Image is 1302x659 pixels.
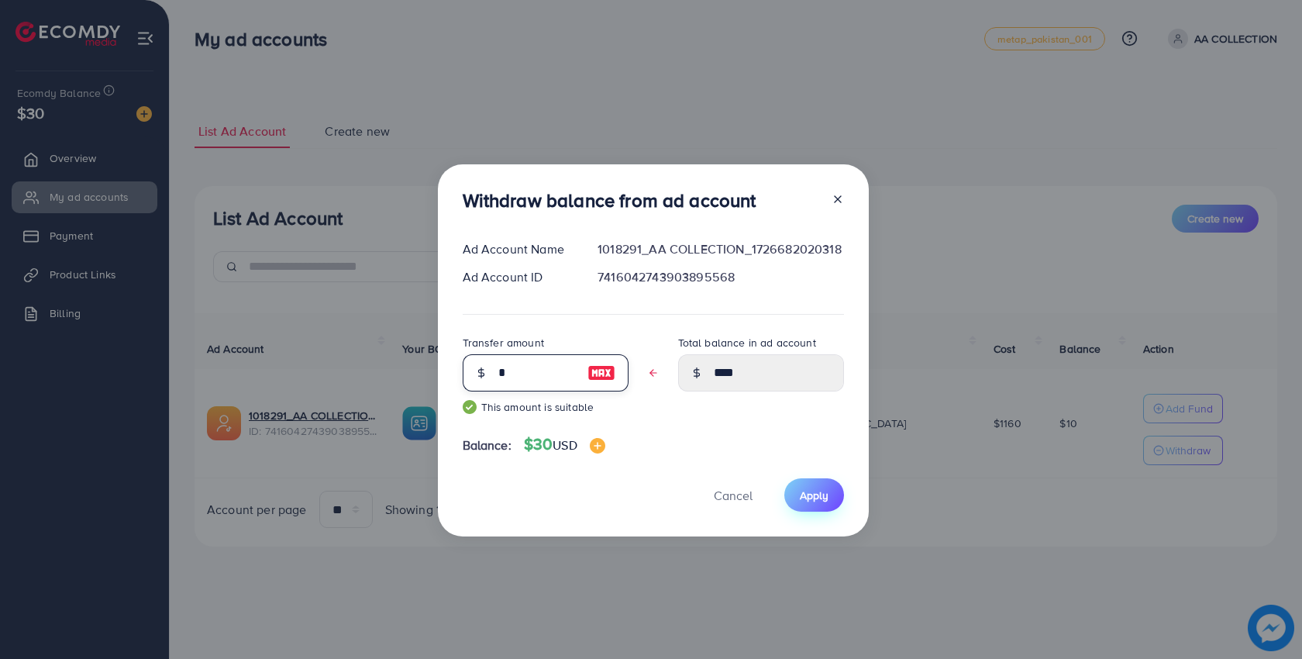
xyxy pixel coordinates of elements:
button: Cancel [694,478,772,512]
button: Apply [784,478,844,512]
span: Balance: [463,436,511,454]
label: Transfer amount [463,335,544,350]
h4: $30 [524,435,605,454]
span: USD [553,436,577,454]
span: Cancel [714,487,753,504]
label: Total balance in ad account [678,335,816,350]
div: 7416042743903895568 [585,268,856,286]
div: Ad Account ID [450,268,586,286]
small: This amount is suitable [463,399,629,415]
div: 1018291_AA COLLECTION_1726682020318 [585,240,856,258]
img: image [587,364,615,382]
img: image [590,438,605,454]
img: guide [463,400,477,414]
h3: Withdraw balance from ad account [463,189,756,212]
div: Ad Account Name [450,240,586,258]
span: Apply [800,488,828,503]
